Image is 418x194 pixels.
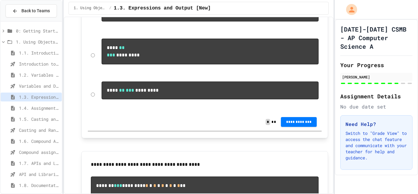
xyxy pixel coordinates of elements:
[19,171,59,177] span: API and Libraries - Topic 1.7
[19,182,59,188] span: 1.8. Documentation with Comments and Preconditions
[340,92,412,101] h2: Assignment Details
[19,138,59,144] span: 1.6. Compound Assignment Operators
[109,6,111,11] span: /
[74,6,107,11] span: 1. Using Objects and Methods
[16,28,59,34] span: 0: Getting Started
[19,94,59,100] span: 1.3. Expressions and Output [New]
[21,8,50,14] span: Back to Teams
[16,39,59,45] span: 1. Using Objects and Methods
[19,61,59,67] span: Introduction to Algorithms, Programming, and Compilers
[342,74,411,80] div: [PERSON_NAME]
[19,83,59,89] span: Variables and Data Types - Quiz
[114,5,211,12] span: 1.3. Expressions and Output [New]
[19,149,59,155] span: Compound assignment operators - Quiz
[340,25,412,51] h1: [DATE]-[DATE] CSMB - AP Computer Science A
[19,105,59,111] span: 1.4. Assignment and Input
[345,130,407,161] p: Switch to "Grade View" to access the chat feature and communicate with your teacher for help and ...
[340,103,412,110] div: No due date set
[340,61,412,69] h2: Your Progress
[19,116,59,122] span: 1.5. Casting and Ranges of Values
[19,72,59,78] span: 1.2. Variables and Data Types
[340,2,359,17] div: My Account
[345,120,407,128] h3: Need Help?
[19,50,59,56] span: 1.1. Introduction to Algorithms, Programming, and Compilers
[19,127,59,133] span: Casting and Ranges of variables - Quiz
[19,160,59,166] span: 1.7. APIs and Libraries
[6,4,57,17] button: Back to Teams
